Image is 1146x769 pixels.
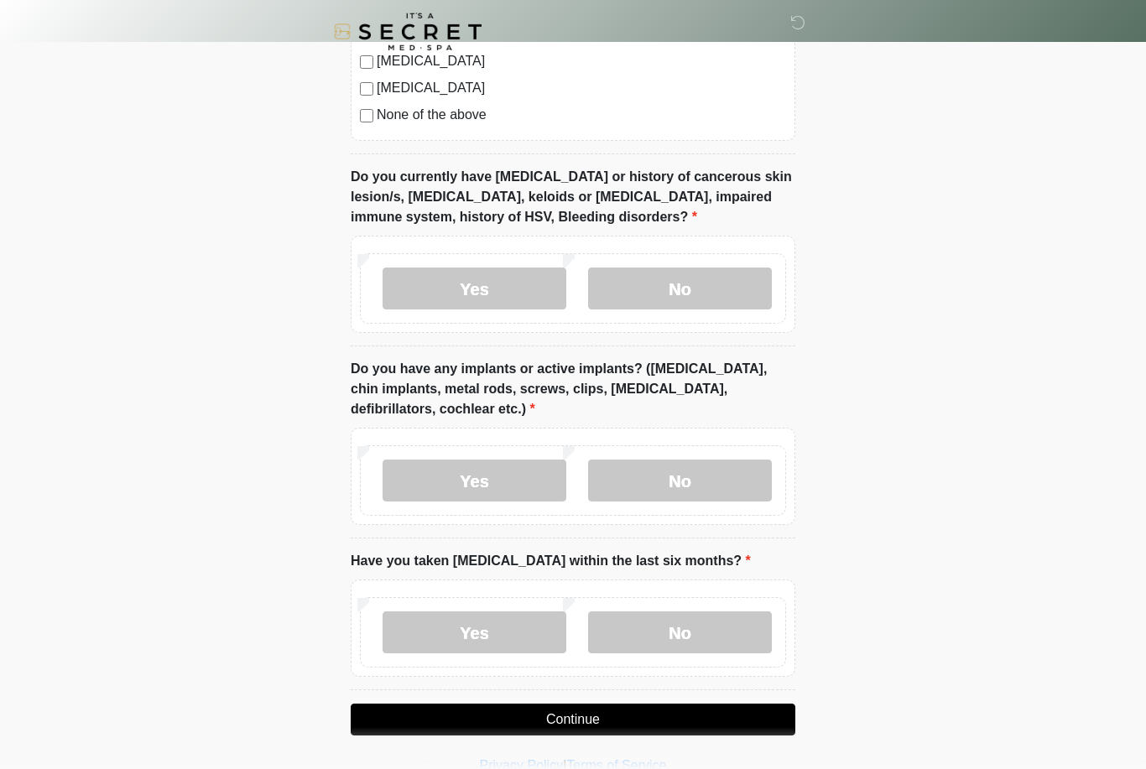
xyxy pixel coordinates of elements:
[377,105,786,125] label: None of the above
[383,460,566,501] label: Yes
[334,13,482,50] img: It's A Secret Med Spa Logo
[588,268,772,309] label: No
[351,167,795,227] label: Do you currently have [MEDICAL_DATA] or history of cancerous skin lesion/s, [MEDICAL_DATA], keloi...
[351,704,795,735] button: Continue
[588,611,772,653] label: No
[588,460,772,501] label: No
[360,109,373,122] input: None of the above
[383,611,566,653] label: Yes
[383,268,566,309] label: Yes
[377,78,786,98] label: [MEDICAL_DATA]
[351,551,751,571] label: Have you taken [MEDICAL_DATA] within the last six months?
[351,359,795,419] label: Do you have any implants or active implants? ([MEDICAL_DATA], chin implants, metal rods, screws, ...
[360,82,373,96] input: [MEDICAL_DATA]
